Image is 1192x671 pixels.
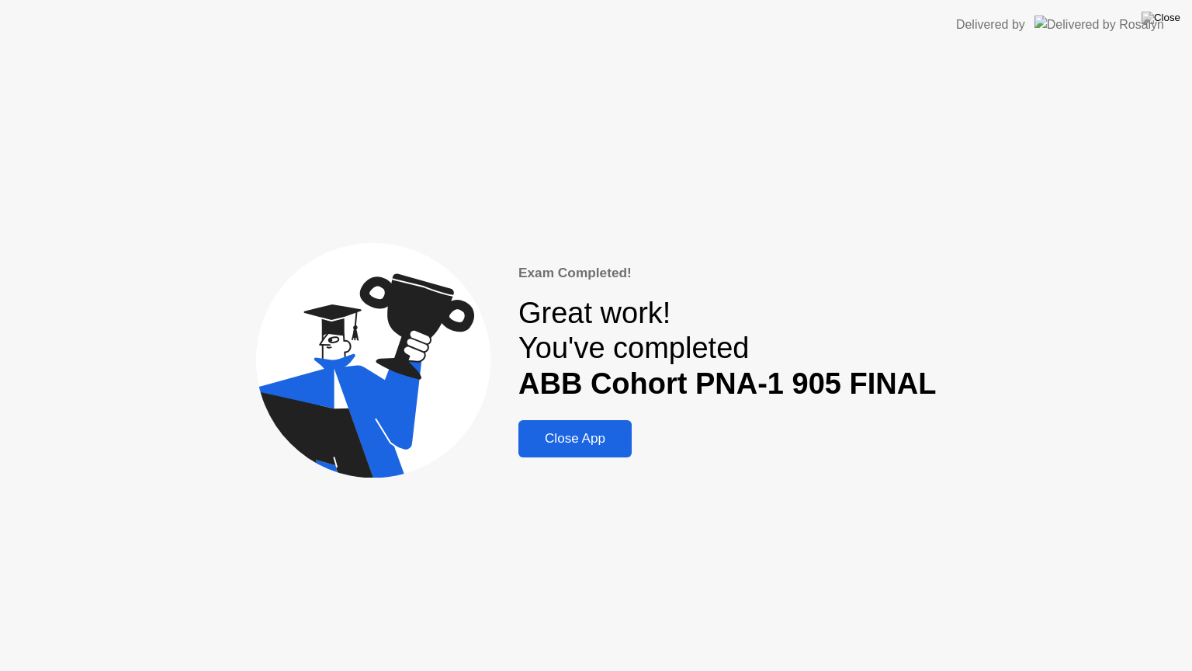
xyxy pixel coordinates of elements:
div: Delivered by [956,16,1025,34]
img: Close [1142,12,1180,24]
b: ABB Cohort PNA-1 905 FINAL [518,367,936,400]
div: Great work! You've completed [518,296,936,402]
div: Close App [523,431,627,447]
img: Delivered by Rosalyn [1034,16,1164,33]
div: Exam Completed! [518,263,936,283]
button: Close App [518,420,632,457]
